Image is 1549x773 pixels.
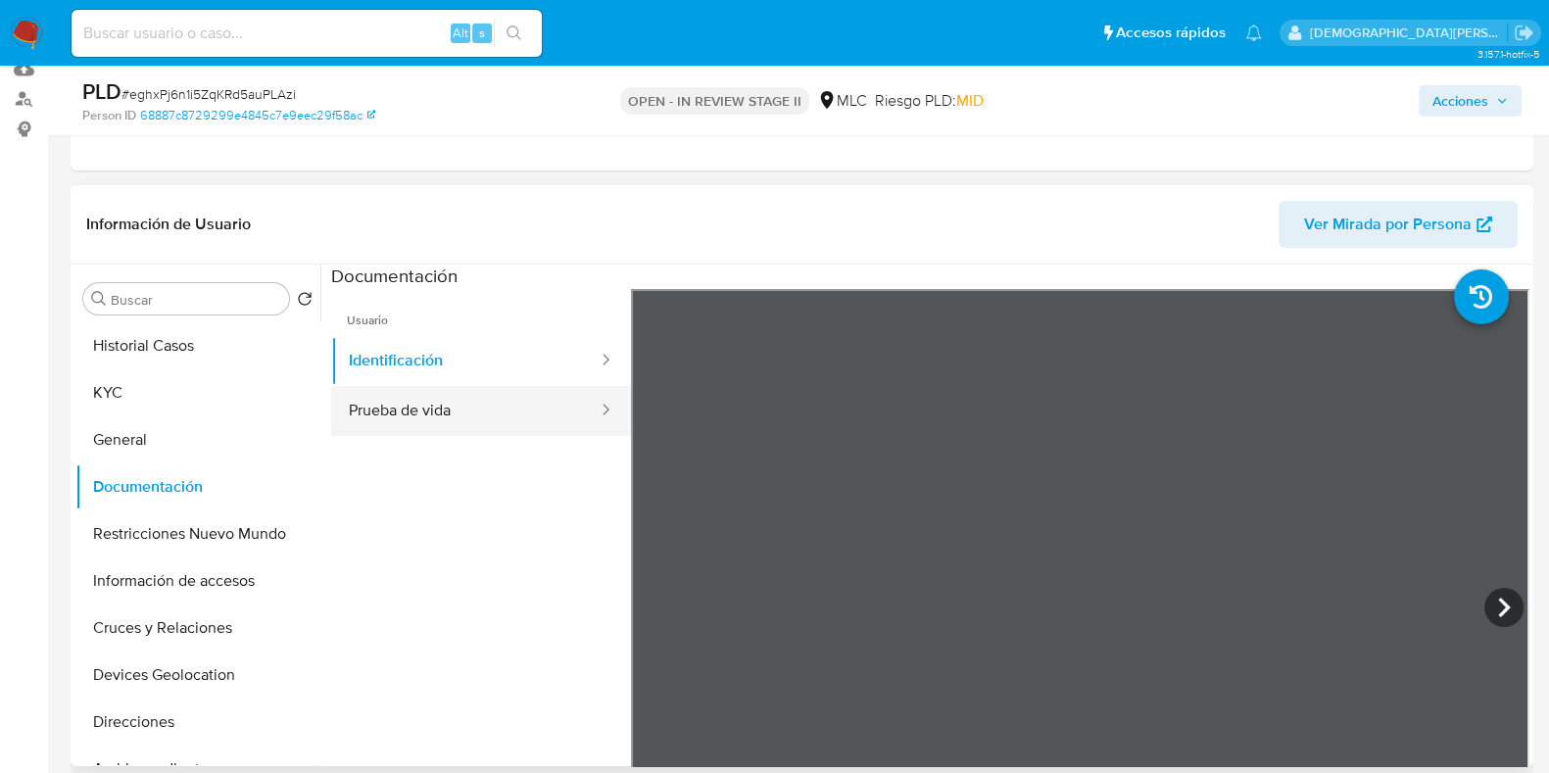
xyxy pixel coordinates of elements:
[121,84,296,104] span: # eghxPj6n1i5ZqKRd5auPLAzi
[91,291,107,307] button: Buscar
[1432,85,1488,117] span: Acciones
[1310,24,1508,42] p: cristian.porley@mercadolibre.com
[1419,85,1522,117] button: Acciones
[494,20,534,47] button: search-icon
[1514,23,1534,43] a: Salir
[1279,201,1518,248] button: Ver Mirada por Persona
[82,107,136,124] b: Person ID
[75,322,320,369] button: Historial Casos
[297,291,313,313] button: Volver al orden por defecto
[75,652,320,699] button: Devices Geolocation
[75,510,320,557] button: Restricciones Nuevo Mundo
[1476,46,1539,62] span: 3.157.1-hotfix-5
[75,369,320,416] button: KYC
[86,215,251,234] h1: Información de Usuario
[1245,24,1262,41] a: Notificaciones
[1304,201,1472,248] span: Ver Mirada por Persona
[82,75,121,107] b: PLD
[75,699,320,746] button: Direcciones
[140,107,375,124] a: 68887c8729299e4845c7e9eec29f58ac
[1116,23,1226,43] span: Accesos rápidos
[75,416,320,463] button: General
[453,24,468,42] span: Alt
[956,89,984,112] span: MID
[75,604,320,652] button: Cruces y Relaciones
[75,463,320,510] button: Documentación
[817,90,867,112] div: MLC
[479,24,485,42] span: s
[875,90,984,112] span: Riesgo PLD:
[111,291,281,309] input: Buscar
[75,557,320,604] button: Información de accesos
[620,87,809,115] p: OPEN - IN REVIEW STAGE II
[72,21,542,46] input: Buscar usuario o caso...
